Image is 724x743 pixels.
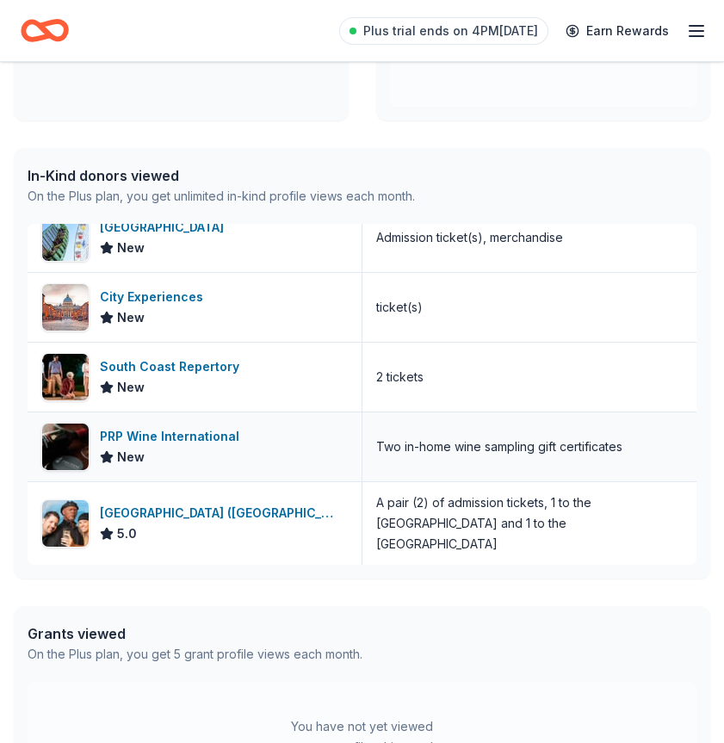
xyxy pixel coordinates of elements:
[42,424,89,470] img: Image for PRP Wine International
[363,21,538,41] span: Plus trial ends on 4PM[DATE]
[28,623,362,644] div: Grants viewed
[100,287,210,307] div: City Experiences
[117,523,137,544] span: 5.0
[100,356,246,377] div: South Coast Repertory
[28,644,362,665] div: On the Plus plan, you get 5 grant profile views each month.
[117,307,145,328] span: New
[339,17,548,45] a: Plus trial ends on 4PM[DATE]
[42,284,89,331] img: Image for City Experiences
[376,437,622,457] div: Two in-home wine sampling gift certificates
[100,426,246,447] div: PRP Wine International
[21,10,69,51] a: Home
[376,492,684,554] div: A pair (2) of admission tickets, 1 to the [GEOGRAPHIC_DATA] and 1 to the [GEOGRAPHIC_DATA]
[100,217,231,238] div: [GEOGRAPHIC_DATA]
[117,447,145,467] span: New
[117,238,145,258] span: New
[100,503,348,523] div: [GEOGRAPHIC_DATA] ([GEOGRAPHIC_DATA])
[42,354,89,400] img: Image for South Coast Repertory
[42,214,89,261] img: Image for Pacific Park
[28,165,415,186] div: In-Kind donors viewed
[117,377,145,398] span: New
[376,227,563,248] div: Admission ticket(s), merchandise
[42,500,89,547] img: Image for Hollywood Wax Museum (Hollywood)
[376,367,424,387] div: 2 tickets
[28,186,415,207] div: On the Plus plan, you get unlimited in-kind profile views each month.
[555,15,679,46] a: Earn Rewards
[376,297,423,318] div: ticket(s)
